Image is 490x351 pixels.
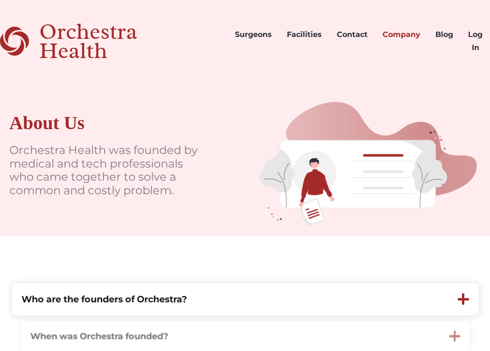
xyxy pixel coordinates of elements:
[227,19,279,64] a: Surgeons
[279,19,329,64] a: Facilities
[329,19,375,64] a: Contact
[21,293,187,305] strong: Who are the founders of Orchestra?
[9,112,85,134] div: About Us
[428,19,461,64] a: Blog
[9,144,199,197] p: Orchestra Health was founded by medical and tech professionals who came together to solve a commo...
[39,22,227,60] div: Orchestra Health
[375,19,428,64] a: Company
[461,19,490,64] a: Log In
[30,330,168,341] strong: When was Orchestra founded?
